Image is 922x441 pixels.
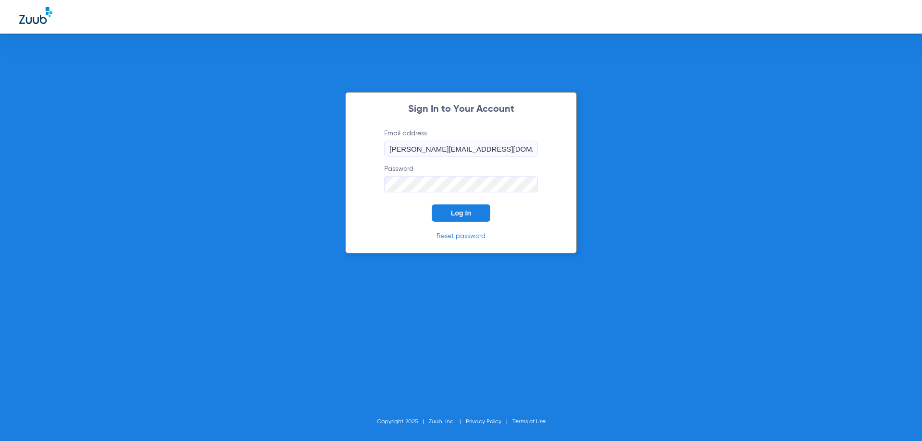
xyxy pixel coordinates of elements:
li: Copyright 2025 [377,417,429,427]
a: Privacy Policy [466,419,501,425]
h2: Sign In to Your Account [370,105,552,114]
button: Log In [432,204,490,222]
iframe: Chat Widget [874,395,922,441]
label: Email address [384,129,538,157]
span: Log In [451,209,471,217]
img: Zuub Logo [19,7,52,24]
a: Reset password [437,233,485,239]
label: Password [384,164,538,192]
input: Email address [384,141,538,157]
li: Zuub, Inc. [429,417,466,427]
a: Terms of Use [512,419,546,425]
input: Password [384,176,538,192]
